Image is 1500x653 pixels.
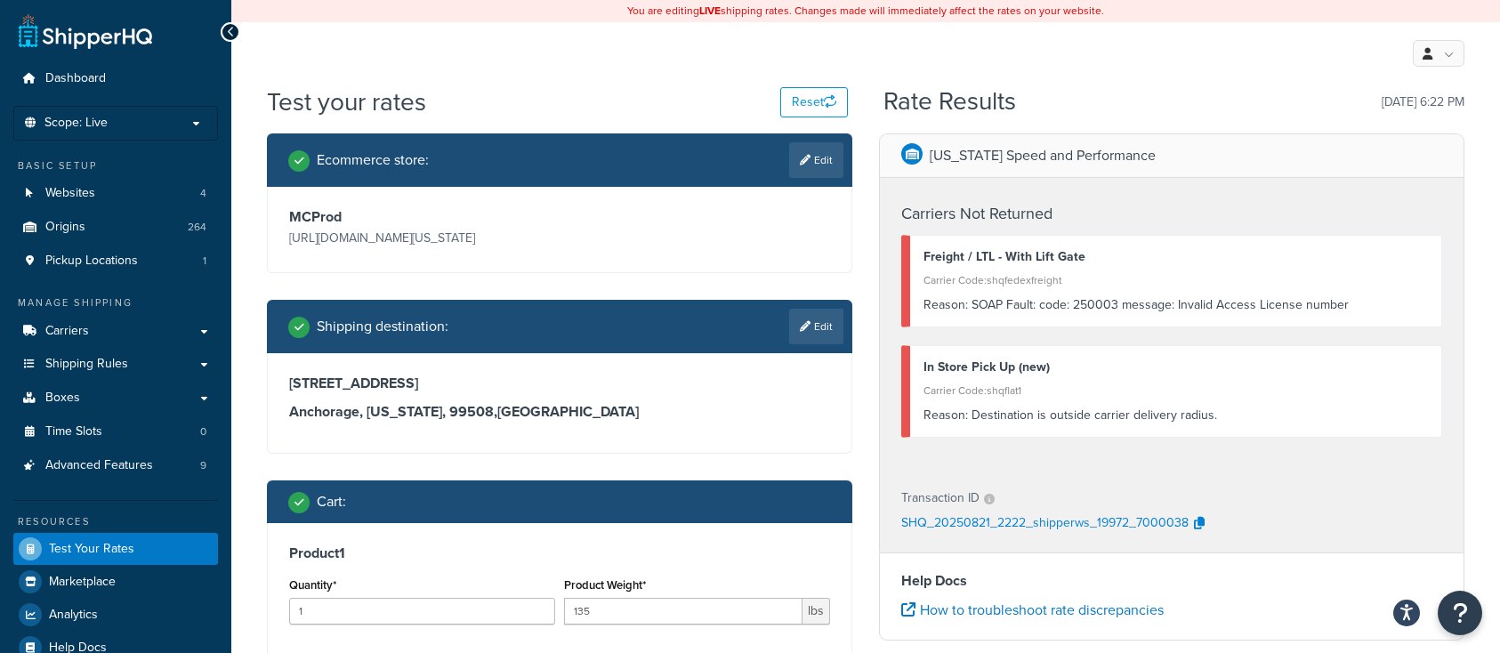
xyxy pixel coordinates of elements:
[13,245,218,278] a: Pickup Locations1
[200,458,206,473] span: 9
[13,449,218,482] a: Advanced Features9
[13,415,218,448] li: Time Slots
[289,208,555,226] h3: MCProd
[44,116,108,131] span: Scope: Live
[1438,591,1482,635] button: Open Resource Center
[930,143,1156,168] p: [US_STATE] Speed and Performance
[13,158,218,173] div: Basic Setup
[699,3,721,19] b: LIVE
[923,403,1428,428] div: Destination is outside carrier delivery radius.
[289,544,830,562] h3: Product 1
[802,598,830,625] span: lbs
[923,245,1428,270] div: Freight / LTL - With Lift Gate
[923,293,1428,318] div: SOAP Fault: code: 250003 message: Invalid Access License number
[901,600,1164,620] a: How to troubleshoot rate discrepancies
[45,391,80,406] span: Boxes
[13,177,218,210] li: Websites
[923,295,968,314] span: Reason:
[13,415,218,448] a: Time Slots0
[13,449,218,482] li: Advanced Features
[923,378,1428,403] div: Carrier Code: shqflat1
[200,186,206,201] span: 4
[317,152,429,168] h2: Ecommerce store :
[901,511,1189,537] p: SHQ_20250821_2222_shipperws_19972_7000038
[901,486,980,511] p: Transaction ID
[13,599,218,631] a: Analytics
[289,578,336,592] label: Quantity*
[13,62,218,95] a: Dashboard
[45,254,138,269] span: Pickup Locations
[13,245,218,278] li: Pickup Locations
[13,533,218,565] a: Test Your Rates
[45,458,153,473] span: Advanced Features
[200,424,206,439] span: 0
[49,608,98,623] span: Analytics
[289,375,830,392] h3: [STREET_ADDRESS]
[45,424,102,439] span: Time Slots
[289,226,555,251] p: [URL][DOMAIN_NAME][US_STATE]
[780,87,848,117] button: Reset
[923,355,1428,380] div: In Store Pick Up (new)
[188,220,206,235] span: 264
[564,598,802,625] input: 0.00
[317,318,448,335] h2: Shipping destination :
[923,406,968,424] span: Reason:
[564,578,646,592] label: Product Weight*
[13,295,218,310] div: Manage Shipping
[13,315,218,348] a: Carriers
[45,71,106,86] span: Dashboard
[883,88,1016,116] h2: Rate Results
[267,85,426,119] h1: Test your rates
[13,382,218,415] a: Boxes
[289,403,830,421] h3: Anchorage, [US_STATE], 99508 , [GEOGRAPHIC_DATA]
[13,514,218,529] div: Resources
[45,220,85,235] span: Origins
[49,542,134,557] span: Test Your Rates
[203,254,206,269] span: 1
[13,211,218,244] li: Origins
[317,494,346,510] h2: Cart :
[13,566,218,598] a: Marketplace
[45,357,128,372] span: Shipping Rules
[1382,90,1464,115] p: [DATE] 6:22 PM
[13,211,218,244] a: Origins264
[45,324,89,339] span: Carriers
[789,309,843,344] a: Edit
[13,177,218,210] a: Websites4
[49,575,116,590] span: Marketplace
[13,348,218,381] a: Shipping Rules
[901,570,1442,592] h4: Help Docs
[789,142,843,178] a: Edit
[289,598,555,625] input: 0.0
[45,186,95,201] span: Websites
[901,202,1442,226] h4: Carriers Not Returned
[923,268,1428,293] div: Carrier Code: shqfedexfreight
